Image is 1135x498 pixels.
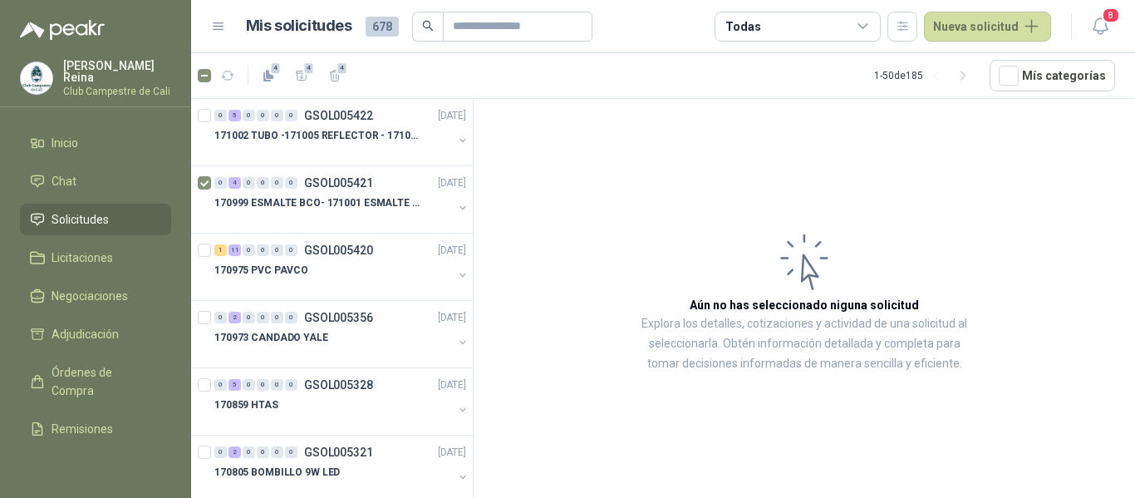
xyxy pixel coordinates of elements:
p: 171002 TUBO -171005 REFLECTOR - 171007 PANEL [214,128,421,144]
a: Remisiones [20,413,171,445]
p: 170975 PVC PAVCO [214,263,308,279]
div: 2 [228,312,241,323]
span: search [422,20,434,32]
a: Órdenes de Compra [20,357,171,407]
p: 170859 HTAS [214,397,278,413]
p: [DATE] [438,108,466,124]
p: 170999 ESMALTE BCO- 171001 ESMALTE GRIS [214,195,421,211]
div: 0 [271,379,283,391]
p: [DATE] [438,175,466,191]
div: 0 [214,446,227,458]
div: 5 [228,110,241,121]
p: GSOL005356 [304,312,373,323]
p: 170805 BOMBILLO 9W LED [214,465,340,481]
p: [DATE] [438,377,466,393]
a: Configuración [20,451,171,483]
button: Nueva solicitud [924,12,1051,42]
button: 4 [255,62,282,89]
span: Chat [52,172,76,190]
h1: Mis solicitudes [246,14,352,38]
div: 0 [285,446,297,458]
p: Club Campestre de Cali [63,86,171,96]
div: 0 [285,312,297,323]
p: GSOL005420 [304,244,373,256]
p: GSOL005328 [304,379,373,391]
span: Remisiones [52,420,113,438]
div: 0 [285,110,297,121]
div: 0 [285,379,297,391]
a: Inicio [20,127,171,159]
div: 0 [285,244,297,256]
p: GSOL005421 [304,177,373,189]
div: 0 [271,446,283,458]
div: 0 [271,244,283,256]
div: 0 [243,312,255,323]
div: 0 [257,177,269,189]
p: [DATE] [438,310,466,326]
p: Explora los detalles, cotizaciones y actividad de una solicitud al seleccionarla. Obtén informaci... [640,314,969,374]
a: Licitaciones [20,242,171,274]
div: 0 [214,379,227,391]
p: GSOL005422 [304,110,373,121]
button: 4 [322,62,348,89]
button: 4 [288,62,315,89]
div: 0 [243,244,255,256]
a: 0 2 0 0 0 0 GSOL005356[DATE] 170973 CANDADO YALE [214,308,469,361]
a: 0 2 0 0 0 0 GSOL005321[DATE] 170805 BOMBILLO 9W LED [214,442,469,496]
p: [DATE] [438,445,466,461]
span: Órdenes de Compra [52,363,155,400]
div: 0 [214,312,227,323]
div: 4 [228,177,241,189]
button: 8 [1085,12,1115,42]
div: 0 [257,244,269,256]
a: 0 5 0 0 0 0 GSOL005328[DATE] 170859 HTAS [214,375,469,428]
div: 1 - 50 de 185 [874,62,976,89]
span: 4 [337,62,348,75]
div: 2 [228,446,241,458]
img: Logo peakr [20,20,105,40]
span: 678 [366,17,399,37]
p: GSOL005321 [304,446,373,458]
button: Mís categorías [990,60,1115,91]
div: 0 [257,446,269,458]
div: 0 [271,177,283,189]
div: 0 [257,379,269,391]
div: 0 [257,312,269,323]
span: Solicitudes [52,210,109,229]
h3: Aún no has seleccionado niguna solicitud [690,296,919,314]
div: 0 [243,177,255,189]
div: 0 [271,312,283,323]
div: 0 [257,110,269,121]
div: 5 [228,379,241,391]
a: 1 11 0 0 0 0 GSOL005420[DATE] 170975 PVC PAVCO [214,240,469,293]
p: [PERSON_NAME] Reina [63,60,171,83]
div: 0 [271,110,283,121]
div: Todas [725,17,760,36]
a: 0 4 0 0 0 0 GSOL005421[DATE] 170999 ESMALTE BCO- 171001 ESMALTE GRIS [214,173,469,226]
div: 0 [214,177,227,189]
span: Negociaciones [52,287,128,305]
a: 0 5 0 0 0 0 GSOL005422[DATE] 171002 TUBO -171005 REFLECTOR - 171007 PANEL [214,106,469,159]
div: 11 [228,244,241,256]
div: 0 [285,177,297,189]
a: Solicitudes [20,204,171,235]
span: 8 [1102,7,1120,23]
div: 0 [243,446,255,458]
span: Inicio [52,134,78,152]
span: Adjudicación [52,325,119,343]
a: Negociaciones [20,280,171,312]
p: 170973 CANDADO YALE [214,330,328,346]
div: 1 [214,244,227,256]
span: 4 [303,62,315,75]
div: 0 [243,379,255,391]
p: [DATE] [438,243,466,259]
a: Adjudicación [20,318,171,350]
span: Licitaciones [52,249,113,267]
div: 0 [243,110,255,121]
img: Company Logo [21,62,52,94]
a: Chat [20,165,171,197]
span: 4 [270,62,282,75]
div: 0 [214,110,227,121]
